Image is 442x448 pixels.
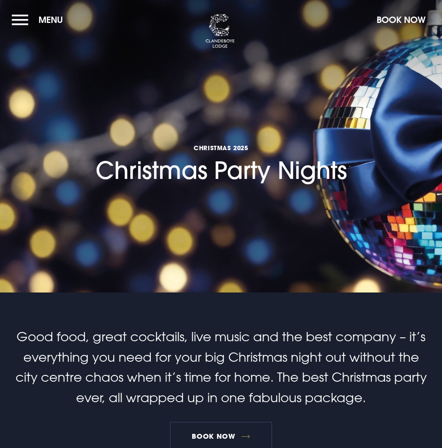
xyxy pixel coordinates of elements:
h1: Christmas Party Nights [96,88,347,184]
button: Book Now [372,9,430,30]
button: Menu [12,9,68,30]
p: Good food, great cocktails, live music and the best company – it’s everything you need for your b... [12,327,430,408]
img: Clandeboye Lodge [205,14,235,48]
span: Christmas 2025 [96,144,347,152]
span: Menu [39,14,63,25]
